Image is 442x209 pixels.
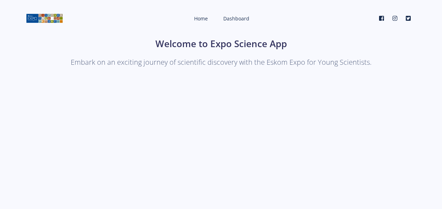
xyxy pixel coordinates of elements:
span: Home [194,15,208,22]
span: Dashboard [223,15,249,22]
h1: Welcome to Expo Science App [26,37,416,51]
a: Home [187,9,213,28]
a: Dashboard [216,9,255,28]
img: logo01.png [26,13,63,24]
p: Embark on an exciting journey of scientific discovery with the Eskom Expo for Young Scientists. [26,56,416,68]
